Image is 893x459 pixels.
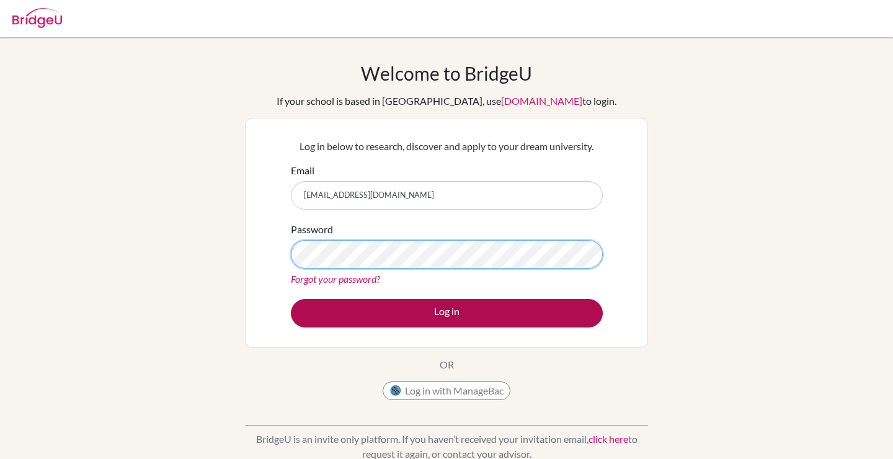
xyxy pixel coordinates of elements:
p: Log in below to research, discover and apply to your dream university. [291,139,603,154]
div: If your school is based in [GEOGRAPHIC_DATA], use to login. [277,94,616,109]
a: Forgot your password? [291,273,380,285]
button: Log in [291,299,603,328]
p: OR [440,357,454,372]
h1: Welcome to BridgeU [361,62,532,84]
button: Log in with ManageBac [383,381,510,400]
a: [DOMAIN_NAME] [501,95,582,107]
label: Password [291,222,333,237]
label: Email [291,163,314,178]
img: Bridge-U [12,8,62,28]
a: click here [589,433,628,445]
